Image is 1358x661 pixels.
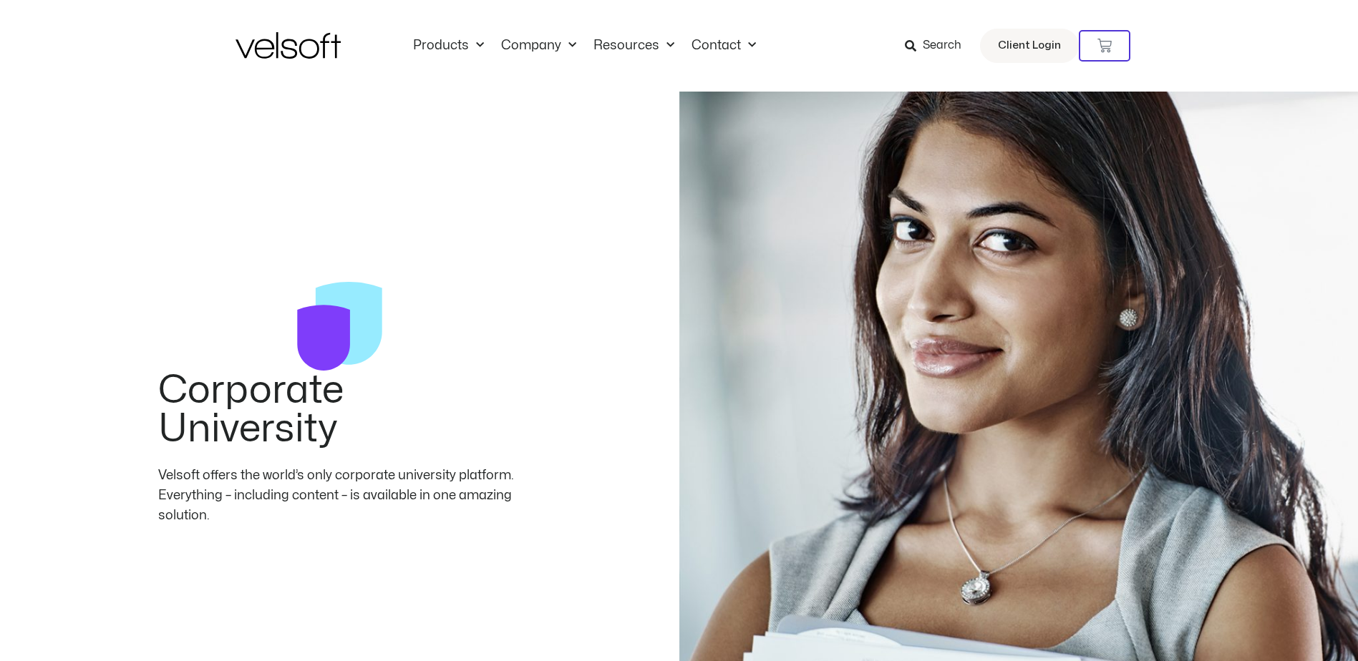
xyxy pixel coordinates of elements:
a: ContactMenu Toggle [683,38,765,54]
span: Client Login [998,36,1061,55]
span: Search [923,36,961,55]
a: Search [905,34,971,58]
a: ProductsMenu Toggle [404,38,493,54]
h2: Corporate University [158,371,520,449]
nav: Menu [404,38,765,54]
a: CompanyMenu Toggle [493,38,585,54]
div: Velsoft offers the world’s only corporate university platform. Everything – including content – i... [158,466,520,526]
a: Client Login [980,29,1079,63]
img: Velsoft Training Materials [236,32,341,59]
a: ResourcesMenu Toggle [585,38,683,54]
